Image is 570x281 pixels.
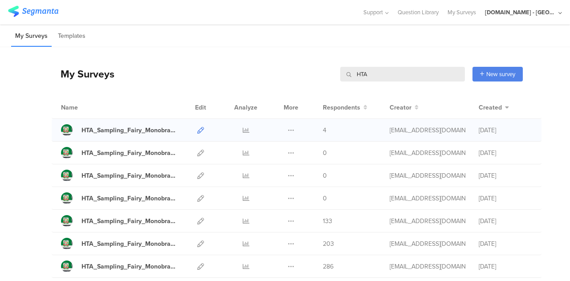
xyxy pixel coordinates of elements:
div: jansson.cj@pg.com [390,126,465,135]
div: [DATE] [479,148,532,158]
div: [DATE] [479,239,532,248]
div: HTA_Sampling_Fairy_Monobrand_Nov'24_Link_6 [81,239,178,248]
div: jansson.cj@pg.com [390,148,465,158]
a: HTA_Sampling_Fairy_Monobrand_Nov'24_Link_6 [61,238,178,249]
div: [DOMAIN_NAME] - [GEOGRAPHIC_DATA] [485,8,556,16]
div: jansson.cj@pg.com [390,262,465,271]
div: Analyze [232,96,259,118]
span: 4 [323,126,326,135]
span: 133 [323,216,332,226]
a: HTA_Sampling_Fairy_Monobrand_Nov'24_Link_9 [61,170,178,181]
span: Respondents [323,103,360,112]
span: Created [479,103,502,112]
div: More [281,96,301,118]
div: [DATE] [479,216,532,226]
span: 0 [323,171,327,180]
button: Created [479,103,509,112]
div: jansson.cj@pg.com [390,216,465,226]
div: HTA_Sampling_Fairy_Monobrand_Nov'24_Link_7 [81,216,178,226]
div: jansson.cj@pg.com [390,171,465,180]
span: 0 [323,148,327,158]
div: HTA_Sampling_Fairy_Monobrand_Nov'24_Link_10 [81,148,178,158]
input: Survey Name, Creator... [340,67,465,81]
button: Creator [390,103,419,112]
span: 203 [323,239,334,248]
span: Support [363,8,383,16]
div: HTA_Sampling_Fairy_Monobrand_Nov'24_Link_8 [81,194,178,203]
a: HTA_Sampling_Fairy_Monobrand_Nov'24_Link_10 [61,147,178,159]
div: Name [61,103,114,112]
a: HTA_Sampling_Fairy_Monobrand_Nov'24_Link_QR_Code [61,124,178,136]
div: My Surveys [52,66,114,81]
div: [DATE] [479,194,532,203]
div: [DATE] [479,171,532,180]
div: jansson.cj@pg.com [390,239,465,248]
a: HTA_Sampling_Fairy_Monobrand_Nov'24_Link_7 [61,215,178,227]
img: segmanta logo [8,6,58,17]
div: Edit [191,96,210,118]
div: [DATE] [479,262,532,271]
div: HTA_Sampling_Fairy_Monobrand_Nov'24_Link_QR_Code [81,126,178,135]
li: My Surveys [11,26,52,47]
span: New survey [486,70,515,78]
div: jansson.cj@pg.com [390,194,465,203]
a: HTA_Sampling_Fairy_Monobrand_Nov'24_Link_8 [61,192,178,204]
div: HTA_Sampling_Fairy_Monobrand_Nov'24_Link_9 [81,171,178,180]
span: 0 [323,194,327,203]
div: [DATE] [479,126,532,135]
span: Creator [390,103,411,112]
span: 286 [323,262,334,271]
a: HTA_Sampling_Fairy_Monobrand_Nov'24_Link_5 [61,261,178,272]
li: Templates [54,26,90,47]
button: Respondents [323,103,367,112]
div: HTA_Sampling_Fairy_Monobrand_Nov'24_Link_5 [81,262,178,271]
